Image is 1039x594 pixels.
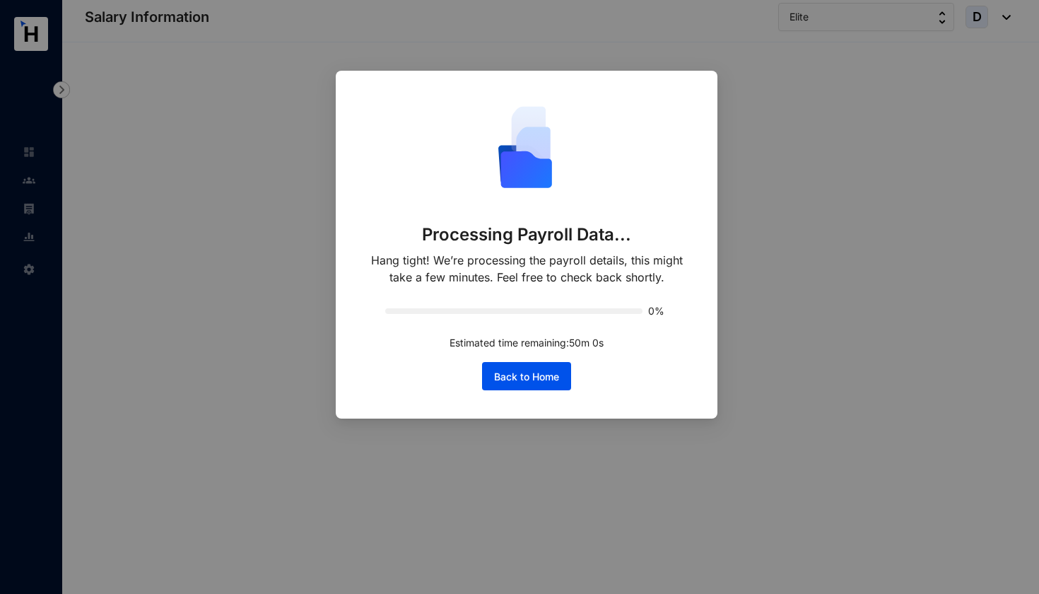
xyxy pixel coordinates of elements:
[364,252,689,286] p: Hang tight! We’re processing the payroll details, this might take a few minutes. Feel free to che...
[422,223,632,246] p: Processing Payroll Data...
[450,335,604,351] p: Estimated time remaining: 50 m 0 s
[482,362,571,390] button: Back to Home
[494,370,559,384] span: Back to Home
[648,306,668,316] span: 0%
